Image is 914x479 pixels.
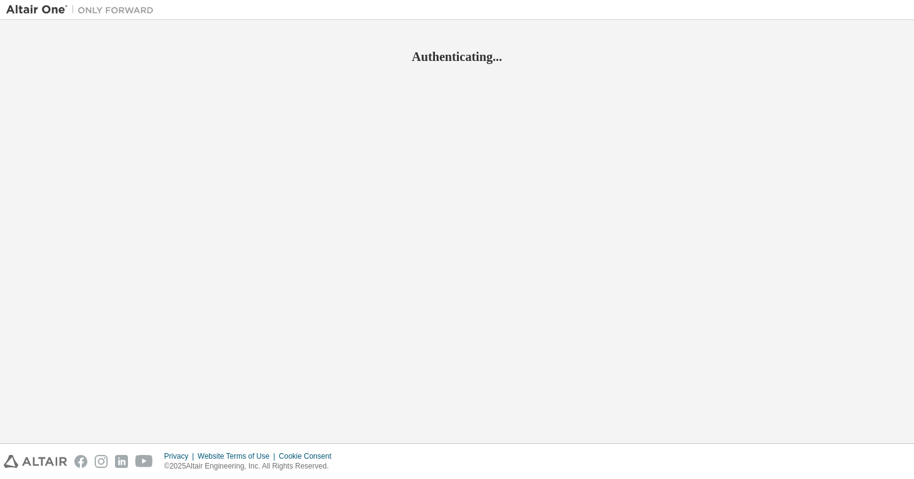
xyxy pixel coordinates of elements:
img: youtube.svg [135,455,153,468]
img: altair_logo.svg [4,455,67,468]
img: Altair One [6,4,160,16]
img: facebook.svg [74,455,87,468]
p: © 2025 Altair Engineering, Inc. All Rights Reserved. [164,461,339,472]
img: instagram.svg [95,455,108,468]
div: Cookie Consent [279,451,338,461]
h2: Authenticating... [6,49,908,65]
div: Privacy [164,451,197,461]
img: linkedin.svg [115,455,128,468]
div: Website Terms of Use [197,451,279,461]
